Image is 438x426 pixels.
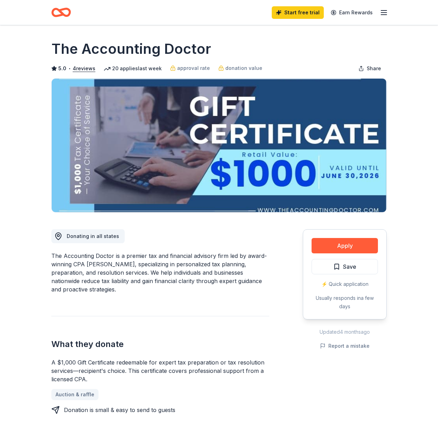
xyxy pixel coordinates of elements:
div: Usually responds in a few days [312,294,378,311]
div: Updated 4 months ago [303,328,387,336]
a: donation value [218,64,262,72]
a: Start free trial [272,6,324,19]
span: 5.0 [58,64,66,73]
button: Save [312,259,378,274]
a: Home [51,4,71,21]
div: 20 applies last week [104,64,162,73]
h2: What they donate [51,339,269,350]
span: approval rate [177,64,210,72]
span: Share [367,64,381,73]
span: Donating in all states [67,233,119,239]
button: Share [353,62,387,75]
div: Donation is small & easy to send to guests [64,406,175,414]
span: donation value [225,64,262,72]
span: • [68,66,71,71]
button: 4reviews [73,64,95,73]
div: The Accounting Doctor is a premier tax and financial advisory firm led by award-winning CPA [PERS... [51,252,269,294]
h1: The Accounting Doctor [51,39,211,59]
button: Report a mistake [320,342,370,350]
div: A $1,000 Gift Certificate redeemable for expert tax preparation or tax resolution services—recipi... [51,358,269,383]
span: Save [343,262,356,271]
a: approval rate [170,64,210,72]
a: Earn Rewards [327,6,377,19]
button: Apply [312,238,378,253]
div: ⚡️ Quick application [312,280,378,288]
img: Image for The Accounting Doctor [52,79,386,212]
